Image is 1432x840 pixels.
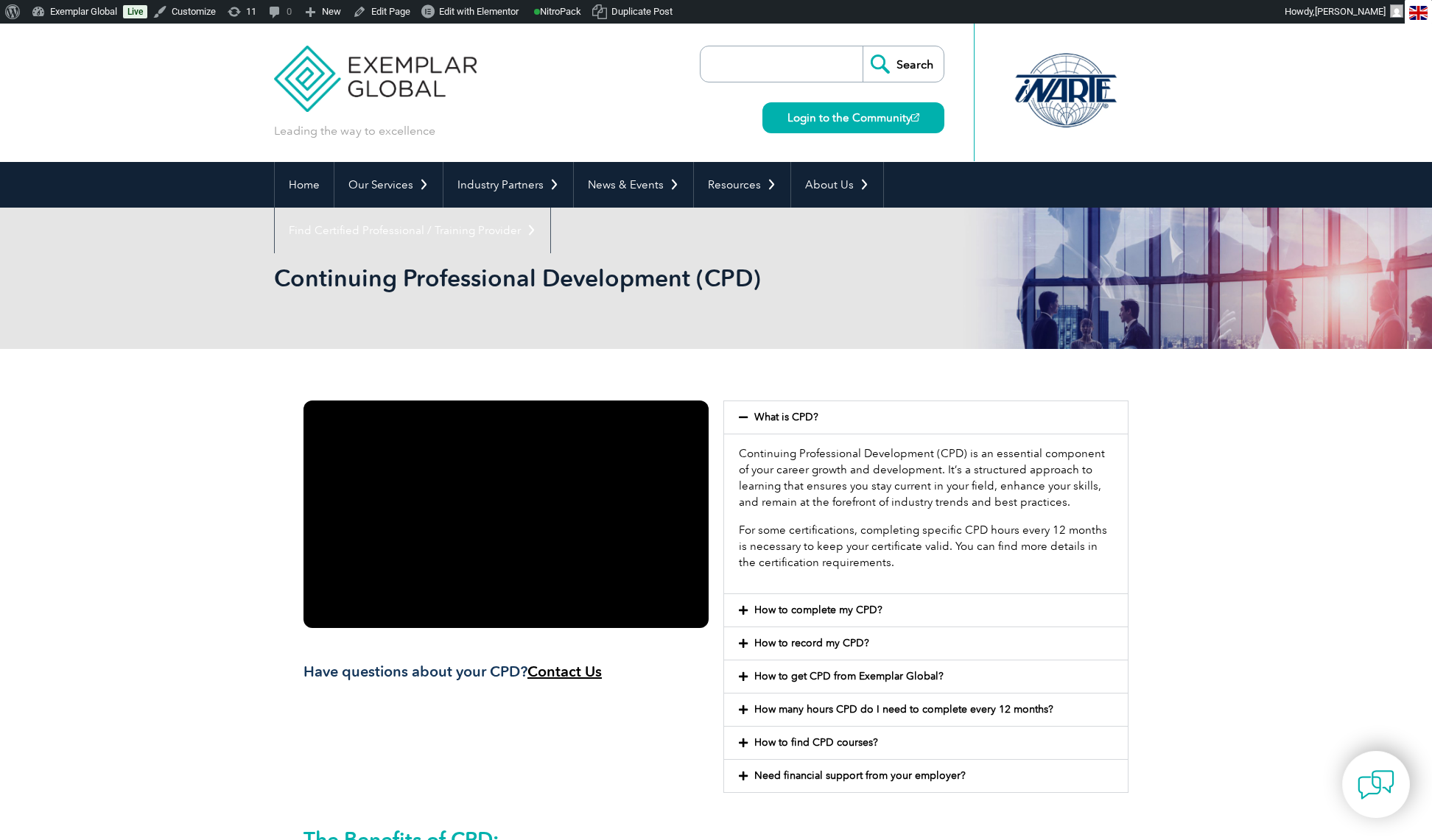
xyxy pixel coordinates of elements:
[724,693,1128,726] div: How many hours CPD do I need to complete every 12 months?
[739,522,1113,571] p: For some certifications, completing specific CPD hours every 12 months is necessary to keep your ...
[724,760,1128,792] div: Need financial support from your employer?
[303,663,709,681] h3: Have questions about your CPD?
[334,162,443,208] a: Our Services
[791,162,883,208] a: About Us
[754,604,882,616] a: How to complete my CPD?
[574,162,693,208] a: News & Events
[762,102,944,133] a: Login to the Community
[724,434,1128,593] div: What is CPD?
[724,727,1128,759] div: How to find CPD courses?
[274,24,477,112] img: Exemplar Global
[694,162,790,208] a: Resources
[123,5,147,18] a: Live
[439,6,519,17] span: Edit with Elementor
[274,123,435,139] p: Leading the way to excellence
[303,400,709,628] iframe: YouTube video player
[443,162,573,208] a: Industry Partners
[724,401,1128,434] div: What is CPD?
[724,594,1128,627] div: How to complete my CPD?
[274,267,893,290] h2: Continuing Professional Development (CPD)
[754,411,818,423] a: What is CPD?
[1358,766,1394,803] img: contact-chat.png
[1409,6,1428,20] img: en
[754,670,944,682] a: How to get CPD from Exemplar Global?
[754,703,1053,716] a: How many hours CPD do I need to complete every 12 months?
[754,637,869,649] a: How to record my CPD?
[527,663,602,680] a: Contact Us
[724,627,1128,660] div: How to record my CPD?
[754,769,966,782] a: Need financial support from your employer?
[754,736,878,749] a: How to find CPD courses?
[863,46,944,82] input: Search
[739,445,1113,510] p: Continuing Professional Development (CPD) is an essential component of your career growth and dev...
[275,162,334,208] a: Home
[911,113,919,121] img: open_square.png
[1315,6,1386,17] span: [PERSON_NAME]
[275,208,550,253] a: Find Certified Professional / Training Provider
[724,660,1128,693] div: How to get CPD from Exemplar Global?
